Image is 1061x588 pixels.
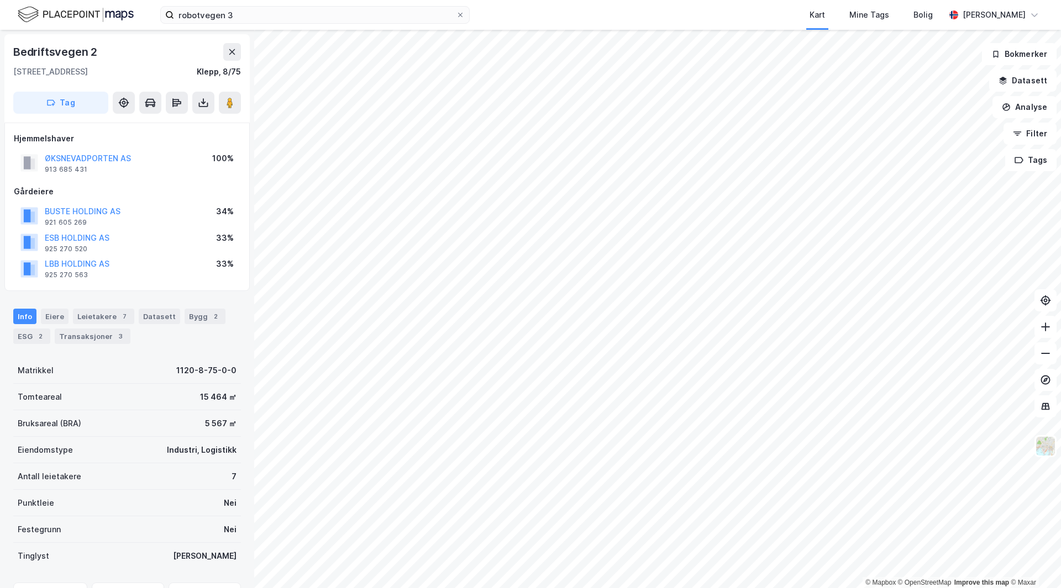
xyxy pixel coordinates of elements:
button: Datasett [989,70,1057,92]
div: Leietakere [73,309,134,324]
div: ESG [13,329,50,344]
div: Antall leietakere [18,470,81,483]
a: Improve this map [954,579,1009,586]
div: Tomteareal [18,390,62,404]
div: Eiere [41,309,69,324]
div: 3 [115,331,126,342]
div: 33% [216,257,234,271]
div: Bygg [185,309,225,324]
div: Datasett [139,309,180,324]
div: [PERSON_NAME] [963,8,1026,22]
button: Analyse [992,96,1057,118]
div: Nei [224,496,237,510]
div: 921 605 269 [45,218,87,227]
div: Bedriftsvegen 2 [13,43,99,61]
div: Nei [224,523,237,536]
div: 925 270 563 [45,271,88,279]
input: Søk på adresse, matrikkel, gårdeiere, leietakere eller personer [174,7,456,23]
div: Gårdeiere [14,185,240,198]
div: 7 [119,311,130,322]
div: Mine Tags [849,8,889,22]
div: Bruksareal (BRA) [18,417,81,430]
div: 15 464 ㎡ [200,390,237,404]
div: [STREET_ADDRESS] [13,65,88,78]
iframe: Chat Widget [1006,535,1061,588]
div: Info [13,309,36,324]
button: Bokmerker [982,43,1057,65]
button: Filter [1004,123,1057,145]
img: Z [1035,436,1056,457]
div: 7 [232,470,237,483]
button: Tag [13,92,108,114]
button: Tags [1005,149,1057,171]
div: Matrikkel [18,364,54,377]
div: Bolig [913,8,933,22]
div: Hjemmelshaver [14,132,240,145]
div: 1120-8-75-0-0 [176,364,237,377]
div: Eiendomstype [18,443,73,457]
div: Tinglyst [18,549,49,563]
div: 925 270 520 [45,245,87,253]
div: 5 567 ㎡ [205,417,237,430]
img: logo.f888ab2527a4732fd821a326f86c7f29.svg [18,5,134,24]
div: Transaksjoner [55,329,130,344]
div: [PERSON_NAME] [173,549,237,563]
div: 913 685 431 [45,165,87,174]
div: 100% [212,152,234,165]
div: 34% [216,205,234,218]
div: Industri, Logistikk [167,443,237,457]
div: 2 [210,311,221,322]
div: Festegrunn [18,523,61,536]
div: 2 [35,331,46,342]
a: Mapbox [865,579,896,586]
div: Kart [810,8,825,22]
div: Punktleie [18,496,54,510]
a: OpenStreetMap [898,579,952,586]
div: 33% [216,231,234,245]
div: Klepp, 8/75 [197,65,241,78]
